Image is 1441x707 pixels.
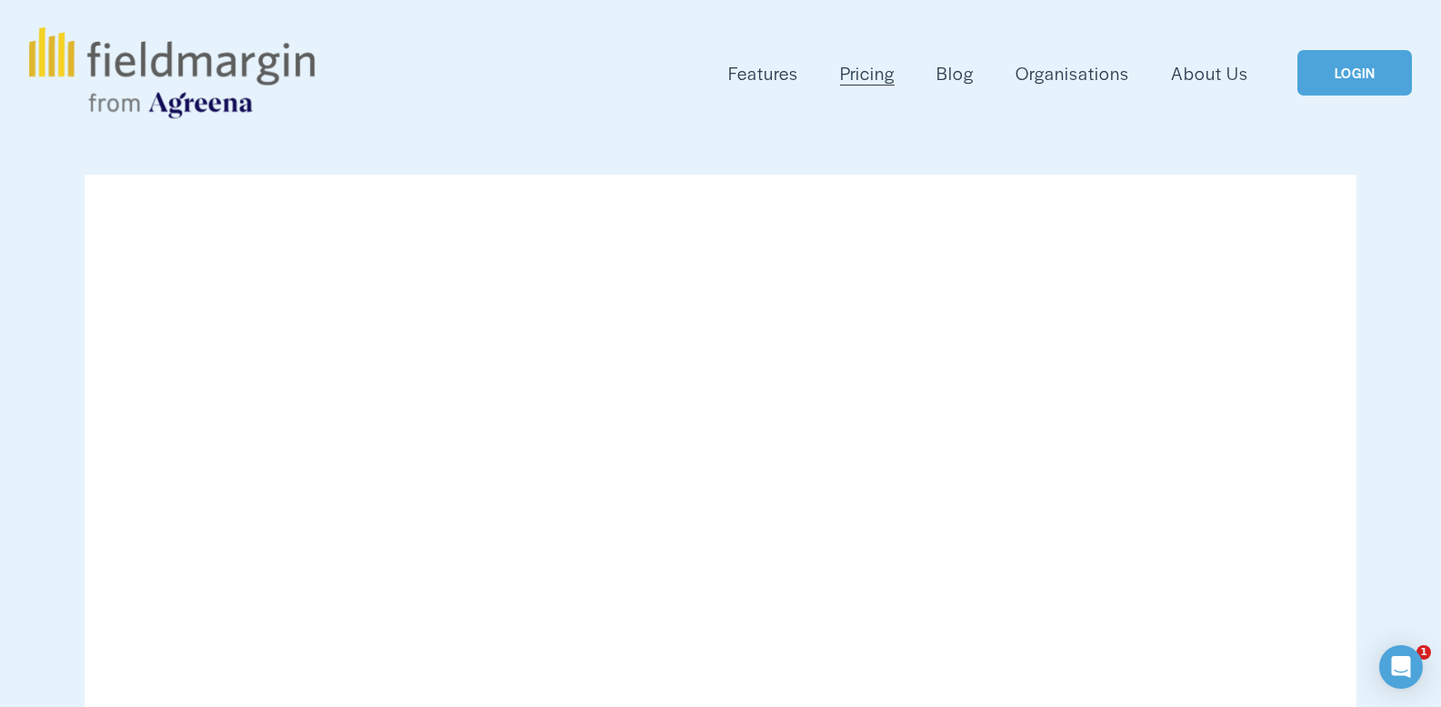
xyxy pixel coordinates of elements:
div: Open Intercom Messenger [1379,645,1423,689]
a: About Us [1171,58,1248,88]
span: 1 [1416,645,1431,660]
a: Blog [936,58,974,88]
a: Pricing [840,58,895,88]
a: folder dropdown [728,58,798,88]
span: Features [728,60,798,86]
a: LOGIN [1297,50,1412,96]
a: Organisations [1016,58,1129,88]
img: fieldmargin.com [29,27,315,118]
